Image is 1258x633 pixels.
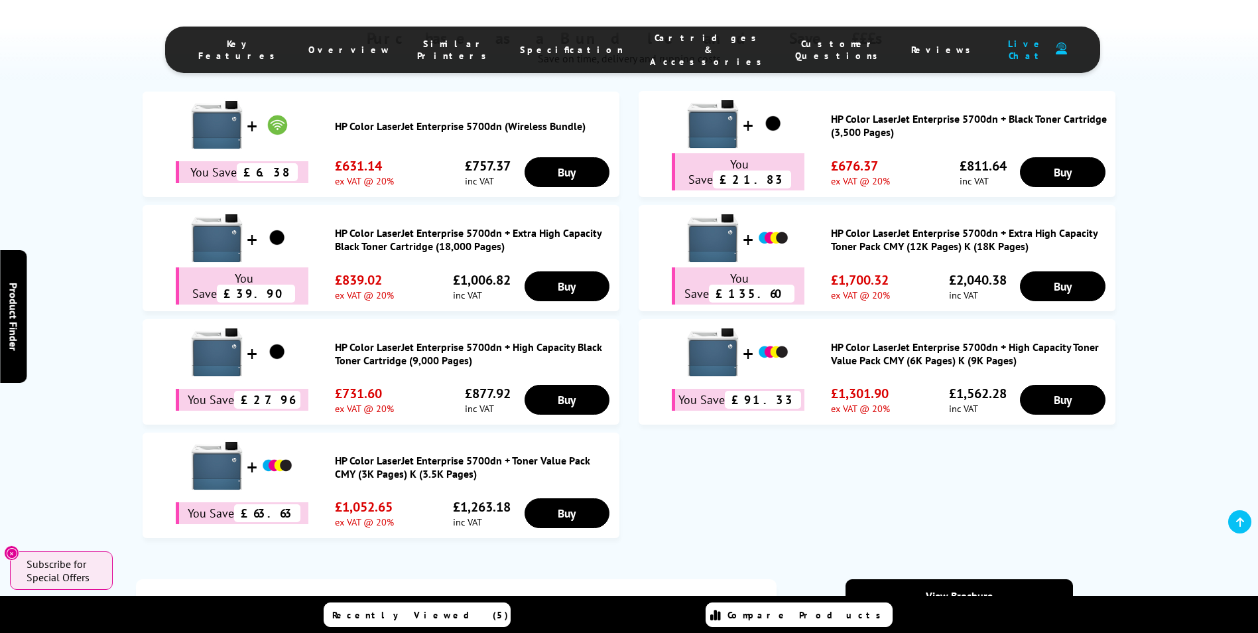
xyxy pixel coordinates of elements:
[672,389,804,411] div: You Save
[831,271,890,289] span: £1,700.32
[453,271,511,289] span: £1,006.82
[672,267,804,305] div: You Save
[335,226,613,253] a: HP Color LaserJet Enterprise 5700dn + Extra High Capacity Black Toner Cartridge (18,000 Pages)
[335,175,394,187] span: ex VAT @ 20%
[335,454,613,480] a: HP Color LaserJet Enterprise 5700dn + Toner Value Pack CMY (3K Pages) K (3.5K Pages)
[4,545,19,561] button: Close
[672,153,804,190] div: You Save
[960,157,1007,175] span: £811.64
[831,226,1109,253] a: HP Color LaserJet Enterprise 5700dn + Extra High Capacity Toner Pack CMY (12K Pages) K (18K Pages)
[335,385,394,402] span: £731.60
[520,44,623,56] span: Specification
[525,385,609,415] a: Buy
[465,385,511,402] span: £877.92
[949,289,1007,301] span: inc VAT
[831,385,890,402] span: £1,301.90
[831,340,1109,367] a: HP Color LaserJet Enterprise 5700dn + High Capacity Toner Value Pack CMY (6K Pages) K (9K Pages)
[686,326,739,379] img: HP Color LaserJet Enterprise 5700dn + High Capacity Toner Value Pack CMY (6K Pages) K (9K Pages)
[525,271,609,301] a: Buy
[465,157,511,175] span: £757.37
[335,402,394,415] span: ex VAT @ 20%
[335,516,394,528] span: ex VAT @ 20%
[465,175,511,187] span: inc VAT
[198,38,282,62] span: Key Features
[911,44,977,56] span: Reviews
[525,498,609,528] a: Buy
[190,326,243,379] img: HP Color LaserJet Enterprise 5700dn + High Capacity Black Toner Cartridge (9,000 Pages)
[176,267,308,305] div: You Save
[709,285,794,303] span: £135.60
[176,389,308,411] div: You Save
[162,593,750,613] div: Key features
[237,163,298,181] span: £6.38
[713,171,791,188] span: £21.83
[831,289,890,301] span: ex VAT @ 20%
[831,157,890,175] span: £676.37
[465,402,511,415] span: inc VAT
[27,557,99,584] span: Subscribe for Special Offers
[706,602,893,627] a: Compare Products
[795,38,885,62] span: Customer Questions
[335,289,394,301] span: ex VAT @ 20%
[1004,38,1049,62] span: Live Chat
[261,449,294,482] img: HP Color LaserJet Enterprise 5700dn + Toner Value Pack CMY (3K Pages) K (3.5K Pages)
[686,212,739,265] img: HP Color LaserJet Enterprise 5700dn + Extra High Capacity Toner Pack CMY (12K Pages) K (18K Pages)
[324,602,511,627] a: Recently Viewed (5)
[261,222,294,255] img: HP Color LaserJet Enterprise 5700dn + Extra High Capacity Black Toner Cartridge (18,000 Pages)
[176,161,308,183] div: You Save
[234,504,300,522] span: £63.63
[332,609,509,621] span: Recently Viewed (5)
[453,498,511,516] span: £1,263.18
[1020,157,1105,187] a: Buy
[831,402,890,415] span: ex VAT @ 20%
[757,222,790,255] img: HP Color LaserJet Enterprise 5700dn + Extra High Capacity Toner Pack CMY (12K Pages) K (18K Pages)
[686,98,739,151] img: HP Color LaserJet Enterprise 5700dn + Black Toner Cartridge (3,500 Pages)
[727,609,888,621] span: Compare Products
[831,175,890,187] span: ex VAT @ 20%
[7,283,20,351] span: Product Finder
[335,340,613,367] a: HP Color LaserJet Enterprise 5700dn + High Capacity Black Toner Cartridge (9,000 Pages)
[453,289,511,301] span: inc VAT
[261,336,294,369] img: HP Color LaserJet Enterprise 5700dn + High Capacity Black Toner Cartridge (9,000 Pages)
[1020,271,1105,301] a: Buy
[335,271,394,289] span: £839.02
[525,157,609,187] a: Buy
[417,38,493,62] span: Similar Printers
[176,502,308,524] div: You Save
[190,98,243,151] img: HP Color LaserJet Enterprise 5700dn (Wireless Bundle)
[757,107,790,141] img: HP Color LaserJet Enterprise 5700dn + Black Toner Cartridge (3,500 Pages)
[1020,385,1105,415] a: Buy
[190,439,243,492] img: HP Color LaserJet Enterprise 5700dn + Toner Value Pack CMY (3K Pages) K (3.5K Pages)
[335,119,613,133] a: HP Color LaserJet Enterprise 5700dn (Wireless Bundle)
[949,385,1007,402] span: £1,562.28
[831,112,1109,139] a: HP Color LaserJet Enterprise 5700dn + Black Toner Cartridge (3,500 Pages)
[949,271,1007,289] span: £2,040.38
[757,336,790,369] img: HP Color LaserJet Enterprise 5700dn + High Capacity Toner Value Pack CMY (6K Pages) K (9K Pages)
[261,108,294,141] img: HP Color LaserJet Enterprise 5700dn (Wireless Bundle)
[190,212,243,265] img: HP Color LaserJet Enterprise 5700dn + Extra High Capacity Black Toner Cartridge (18,000 Pages)
[335,157,394,175] span: £631.14
[234,391,300,409] span: £27.96
[725,391,801,409] span: £91.33
[960,175,1007,187] span: inc VAT
[335,498,394,516] span: £1,052.65
[949,402,1007,415] span: inc VAT
[308,44,391,56] span: Overview
[1056,42,1067,55] img: user-headset-duotone.svg
[453,516,511,528] span: inc VAT
[217,285,295,303] span: £39.90
[846,579,1073,612] a: View Brochure
[650,32,769,68] span: Cartridges & Accessories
